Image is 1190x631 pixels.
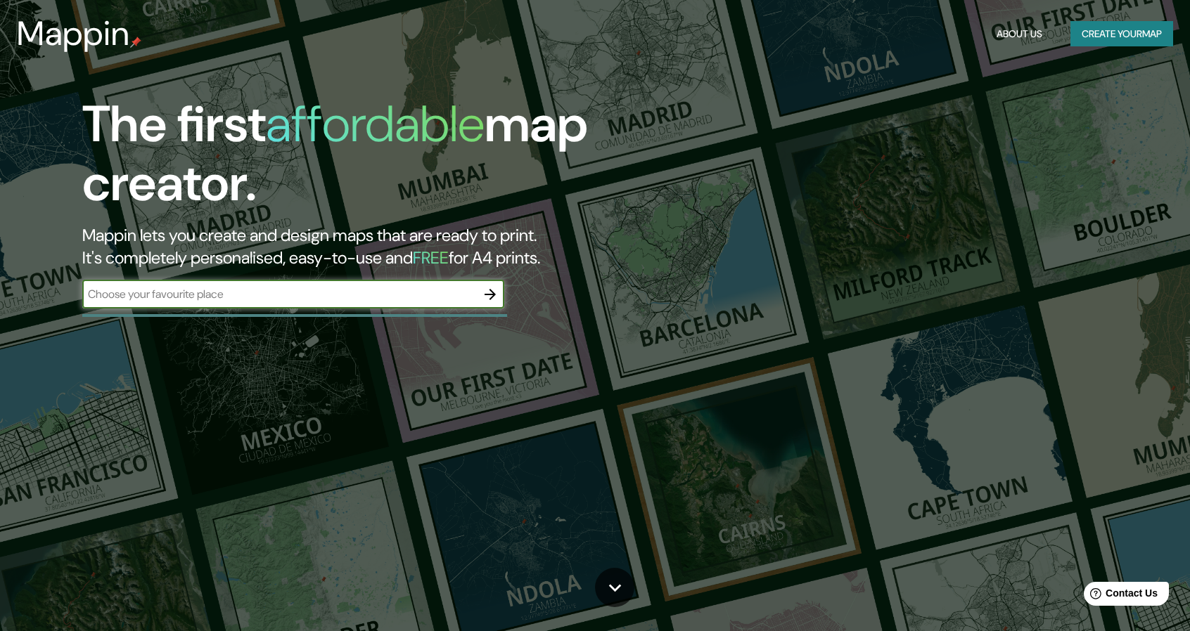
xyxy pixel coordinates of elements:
h5: FREE [413,247,449,268]
button: About Us [991,21,1048,47]
h1: affordable [266,91,485,157]
img: mappin-pin [130,37,141,48]
button: Create yourmap [1070,21,1173,47]
iframe: Help widget launcher [1065,576,1175,616]
h1: The first map creator. [82,95,677,224]
h3: Mappin [17,14,130,53]
h2: Mappin lets you create and design maps that are ready to print. It's completely personalised, eas... [82,224,677,269]
input: Choose your favourite place [82,286,476,302]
